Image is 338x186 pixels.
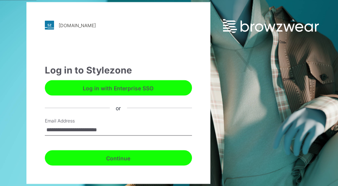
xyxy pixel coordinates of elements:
img: stylezone-logo.562084cfcfab977791bfbf7441f1a819.svg [45,21,54,30]
img: browzwear-logo.e42bd6dac1945053ebaf764b6aa21510.svg [223,19,319,33]
div: [DOMAIN_NAME] [59,22,96,28]
button: Log in with Enterprise SSO [45,80,192,96]
button: Continue [45,150,192,166]
a: [DOMAIN_NAME] [45,21,192,30]
label: Email Address [45,117,98,124]
div: or [110,104,127,112]
div: Log in to Stylezone [45,64,192,77]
